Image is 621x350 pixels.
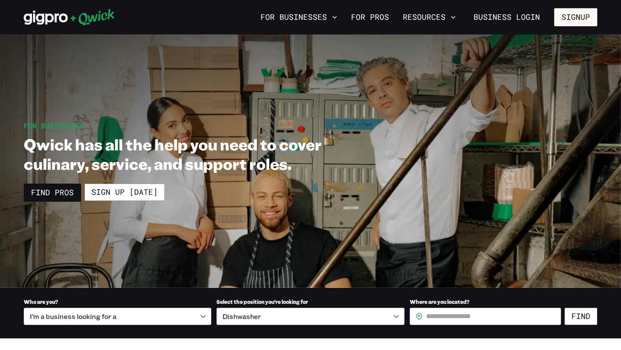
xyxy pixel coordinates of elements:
[85,184,165,201] a: Sign up [DATE]
[24,134,368,173] h1: Qwick has all the help you need to cover culinary, service, and support roles.
[348,10,392,25] a: For Pros
[216,298,308,305] span: Select the position you’re looking for
[466,8,547,26] a: Business Login
[24,184,81,202] a: Find Pros
[565,308,597,325] button: Find
[24,308,211,325] div: I’m a business looking for a
[410,298,470,305] span: Where are you located?
[554,8,597,26] button: Signup
[24,298,58,305] span: Who are you?
[257,10,341,25] button: For Businesses
[399,10,459,25] button: Resources
[216,308,404,325] div: Dishwasher
[24,121,84,130] span: For Businesses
